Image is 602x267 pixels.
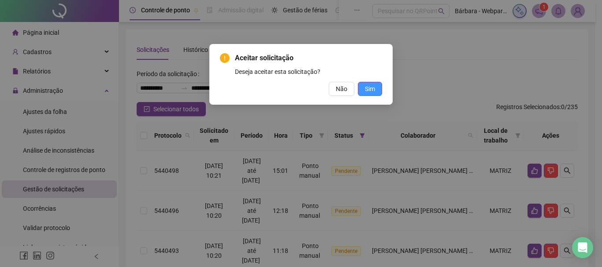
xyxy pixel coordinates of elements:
[235,67,382,77] div: Deseja aceitar esta solicitação?
[220,53,230,63] span: exclamation-circle
[235,53,382,63] span: Aceitar solicitação
[336,84,347,94] span: Não
[365,84,375,94] span: Sim
[358,82,382,96] button: Sim
[329,82,354,96] button: Não
[572,237,593,258] div: Open Intercom Messenger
